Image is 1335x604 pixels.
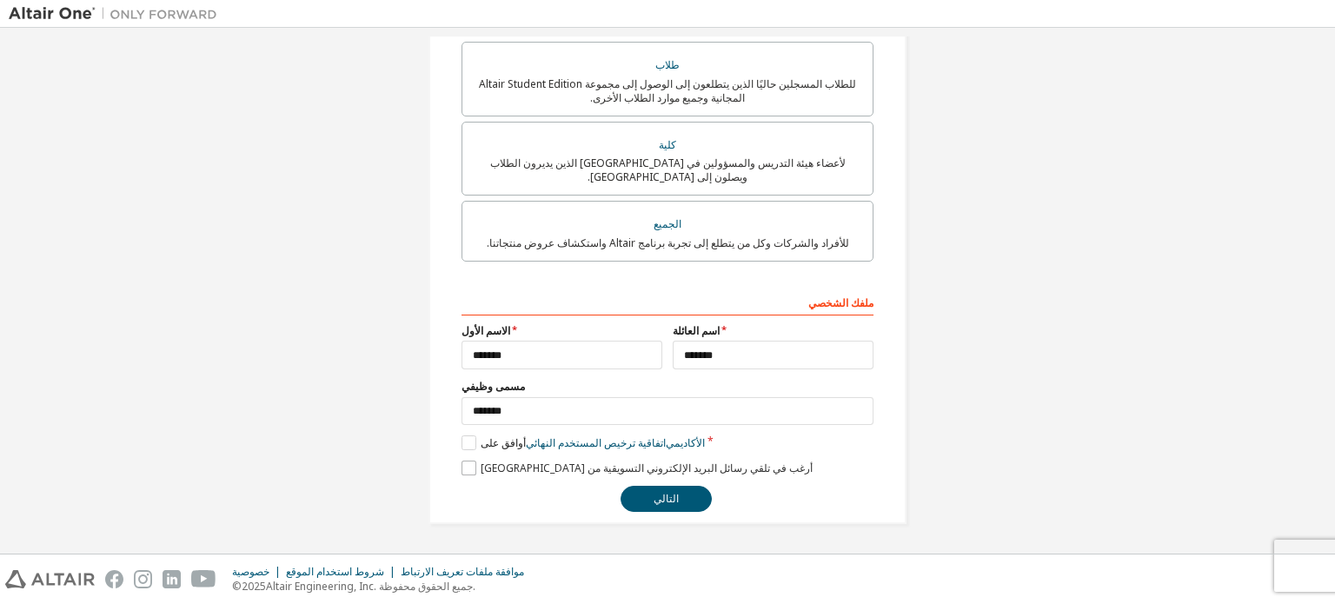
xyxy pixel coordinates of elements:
font: اسم العائلة [673,323,720,338]
font: خصوصية [232,564,269,579]
img: ألتير ون [9,5,226,23]
font: للطلاب المسجلين حاليًا الذين يتطلعون إلى الوصول إلى مجموعة Altair Student Edition المجانية وجميع ... [479,76,856,105]
font: لأعضاء هيئة التدريس والمسؤولين في [GEOGRAPHIC_DATA] الذين يديرون الطلاب ويصلون إلى [GEOGRAPHIC_DA... [490,156,846,184]
font: موافقة ملفات تعريف الارتباط [401,564,524,579]
font: أوافق على [481,435,526,450]
font: ملفك الشخصي [808,295,873,310]
font: شروط استخدام الموقع [286,564,384,579]
font: الاسم الأول [462,323,510,338]
font: كلية [659,137,676,152]
font: الأكاديمي [666,435,705,450]
font: طلاب [655,57,680,72]
font: أرغب في تلقي رسائل البريد الإلكتروني التسويقية من [GEOGRAPHIC_DATA] [481,461,813,475]
font: اتفاقية ترخيص المستخدم النهائي [526,435,666,450]
font: التالي [654,491,679,506]
font: الجميع [654,216,681,231]
font: 2025 [242,579,266,594]
img: linkedin.svg [163,570,181,588]
font: Altair Engineering, Inc. جميع الحقوق محفوظة. [266,579,475,594]
font: مسمى وظيفي [462,379,525,394]
img: youtube.svg [191,570,216,588]
img: facebook.svg [105,570,123,588]
font: © [232,579,242,594]
button: التالي [621,486,712,512]
img: instagram.svg [134,570,152,588]
img: altair_logo.svg [5,570,95,588]
font: للأفراد والشركات وكل من يتطلع إلى تجربة برنامج Altair واستكشاف عروض منتجاتنا. [487,236,849,250]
